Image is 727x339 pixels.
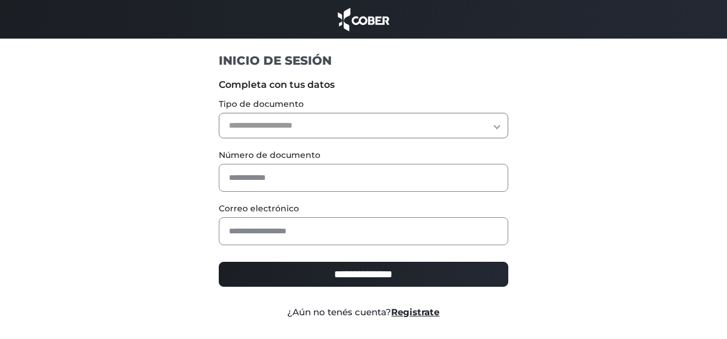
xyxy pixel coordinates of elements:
[210,306,517,319] div: ¿Aún no tenés cuenta?
[219,149,508,161] label: Número de documento
[335,6,393,33] img: cober_marca.png
[219,98,508,110] label: Tipo de documento
[219,53,508,68] h1: INICIO DE SESIÓN
[219,78,508,92] label: Completa con tus datos
[219,202,508,215] label: Correo electrónico
[391,306,439,318] a: Registrate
